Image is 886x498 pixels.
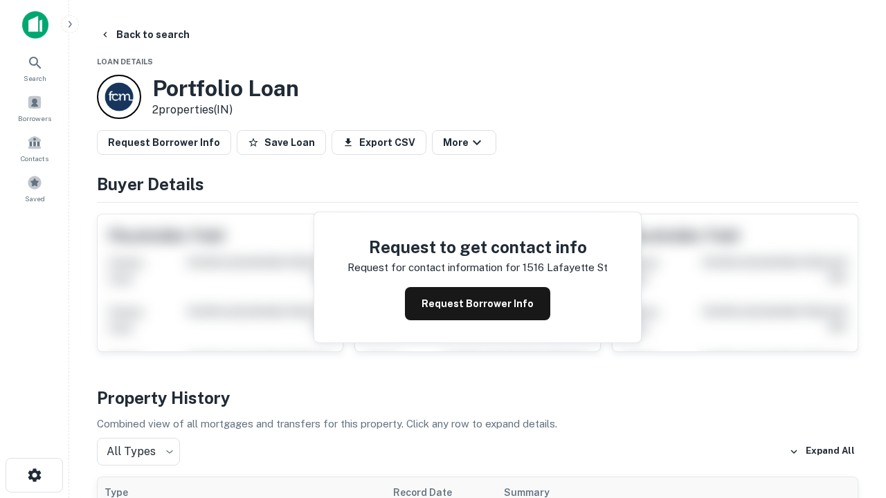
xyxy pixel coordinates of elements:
a: Contacts [4,129,65,167]
h4: Property History [97,385,858,410]
button: Save Loan [237,130,326,155]
button: Request Borrower Info [97,130,231,155]
p: 1516 lafayette st [523,259,608,276]
p: Combined view of all mortgages and transfers for this property. Click any row to expand details. [97,416,858,432]
p: Request for contact information for [347,259,520,276]
button: Export CSV [332,130,426,155]
button: More [432,130,496,155]
button: Back to search [94,22,195,47]
a: Search [4,49,65,86]
img: capitalize-icon.png [22,11,48,39]
button: Expand All [786,441,858,462]
a: Borrowers [4,89,65,127]
h4: Request to get contact info [347,234,608,259]
div: All Types [97,438,180,465]
span: Saved [25,193,45,204]
iframe: Chat Widget [817,343,886,409]
span: Search [24,73,46,84]
a: Saved [4,169,65,207]
button: Request Borrower Info [405,287,550,320]
h4: Buyer Details [97,172,858,196]
h3: Portfolio Loan [152,75,299,102]
span: Contacts [21,153,48,164]
p: 2 properties (IN) [152,102,299,118]
span: Borrowers [18,113,51,124]
span: Loan Details [97,57,153,66]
